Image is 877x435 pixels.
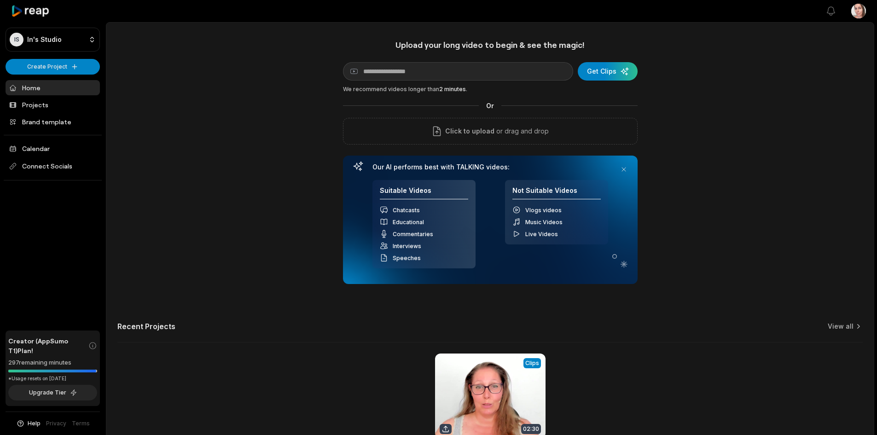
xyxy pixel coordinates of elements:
[828,322,854,331] a: View all
[72,419,90,428] a: Terms
[479,101,501,110] span: Or
[27,35,62,44] p: In's Studio
[343,40,638,50] h1: Upload your long video to begin & see the magic!
[6,114,100,129] a: Brand template
[525,231,558,238] span: Live Videos
[525,207,562,214] span: Vlogs videos
[393,207,420,214] span: Chatcasts
[525,219,563,226] span: Music Videos
[6,59,100,75] button: Create Project
[6,97,100,112] a: Projects
[439,86,466,93] span: 2 minutes
[16,419,41,428] button: Help
[8,375,97,382] div: *Usage resets on [DATE]
[117,322,175,331] h2: Recent Projects
[512,186,601,200] h4: Not Suitable Videos
[8,358,97,367] div: 297 remaining minutes
[6,158,100,174] span: Connect Socials
[8,336,88,355] span: Creator (AppSumo T1) Plan!
[445,126,494,137] span: Click to upload
[6,141,100,156] a: Calendar
[28,419,41,428] span: Help
[372,163,608,171] h3: Our AI performs best with TALKING videos:
[393,231,433,238] span: Commentaries
[380,186,468,200] h4: Suitable Videos
[578,62,638,81] button: Get Clips
[393,219,424,226] span: Educational
[393,243,421,249] span: Interviews
[8,385,97,400] button: Upgrade Tier
[10,33,23,46] div: IS
[343,85,638,93] div: We recommend videos longer than .
[6,80,100,95] a: Home
[46,419,66,428] a: Privacy
[494,126,549,137] p: or drag and drop
[393,255,421,261] span: Speeches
